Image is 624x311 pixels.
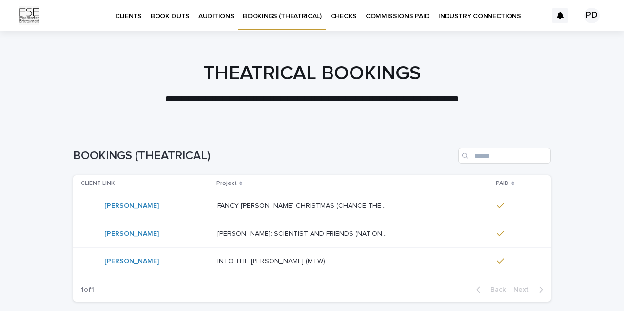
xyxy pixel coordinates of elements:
span: Back [485,286,506,293]
p: PAID [496,178,509,189]
p: Project [216,178,237,189]
tr: [PERSON_NAME] FANCY [PERSON_NAME] CHRISTMAS (CHANCE THEATER)FANCY [PERSON_NAME] CHRISTMAS (CHANCE... [73,192,551,220]
div: PD [584,8,600,23]
button: Back [468,285,509,294]
a: [PERSON_NAME] [104,257,159,266]
p: CLIENT LINK [81,178,115,189]
h1: BOOKINGS (THEATRICAL) [73,149,454,163]
tr: [PERSON_NAME] [PERSON_NAME]: SCIENTIST AND FRIENDS (NATIONAL TOUR)[PERSON_NAME]: SCIENTIST AND FR... [73,220,551,248]
p: FANCY NANCY SPLENDIFEROUS CHRISTMAS (CHANCE THEATER) [217,200,390,210]
span: Next [513,286,535,293]
button: Next [509,285,551,294]
tr: [PERSON_NAME] INTO THE [PERSON_NAME] (MTW)INTO THE [PERSON_NAME] (MTW) [73,248,551,275]
h1: THEATRICAL BOOKINGS [73,62,551,85]
img: Km9EesSdRbS9ajqhBzyo [19,6,39,25]
a: [PERSON_NAME] [104,202,159,210]
p: 1 of 1 [73,278,102,302]
p: ADA TWIST: SCIENTIST AND FRIENDS (NATIONAL TOUR) [217,228,390,238]
a: [PERSON_NAME] [104,230,159,238]
p: INTO THE [PERSON_NAME] (MTW) [217,256,327,266]
input: Search [458,148,551,164]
